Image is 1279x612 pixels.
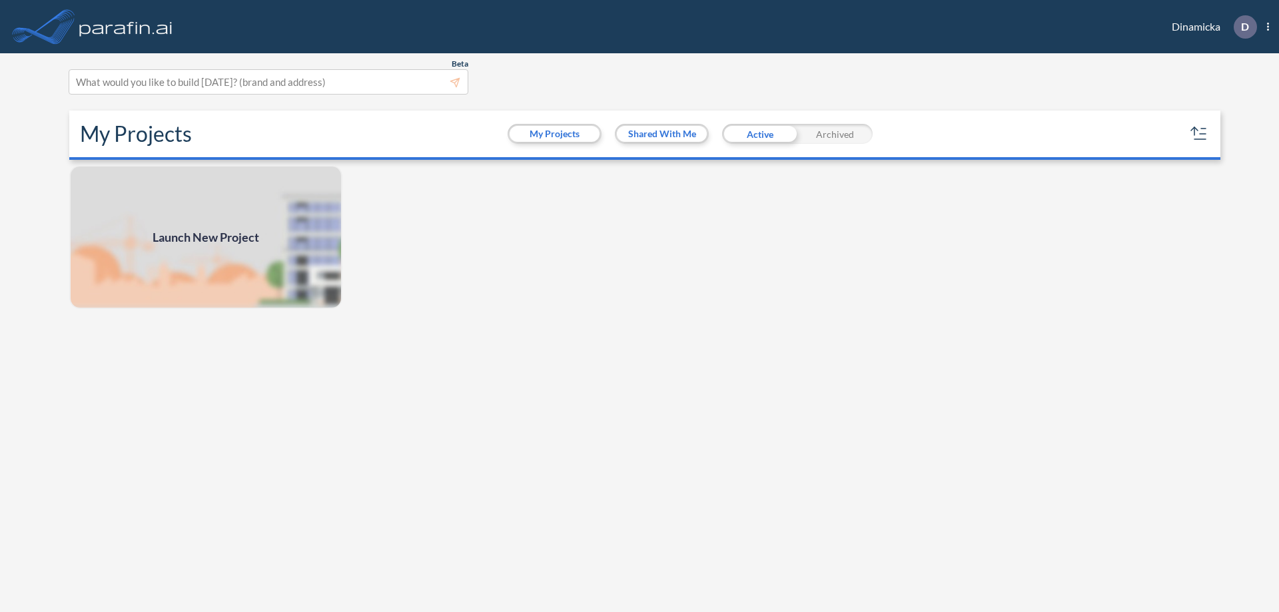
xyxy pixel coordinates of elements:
[153,228,259,246] span: Launch New Project
[69,165,342,309] a: Launch New Project
[510,126,600,142] button: My Projects
[1152,15,1269,39] div: Dinamicka
[1241,21,1249,33] p: D
[722,124,797,144] div: Active
[77,13,175,40] img: logo
[797,124,873,144] div: Archived
[452,59,468,69] span: Beta
[1188,123,1210,145] button: sort
[617,126,707,142] button: Shared With Me
[80,121,192,147] h2: My Projects
[69,165,342,309] img: add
